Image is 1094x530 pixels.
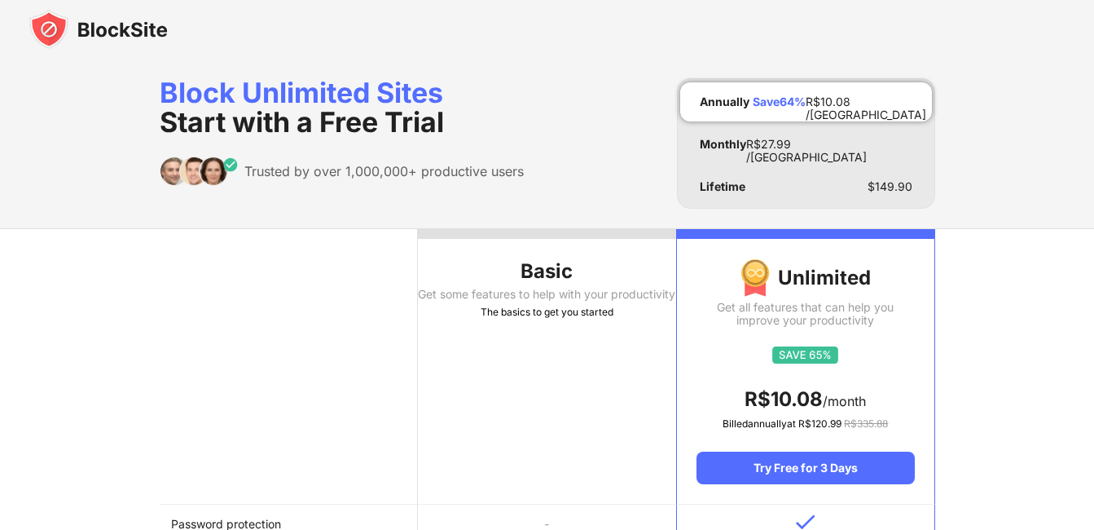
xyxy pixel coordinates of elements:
div: Get some features to help with your productivity [418,288,676,301]
img: trusted-by.svg [160,157,239,186]
img: blocksite-icon-black.svg [29,10,168,49]
img: save65.svg [772,347,838,364]
div: Block Unlimited Sites [160,78,524,137]
span: R$ 10.08 [745,387,823,411]
div: The basics to get you started [418,304,676,320]
div: /month [696,386,914,413]
div: Annually [700,95,749,108]
span: Start with a Free Trial [160,105,444,139]
div: $ 149.90 [868,180,912,193]
div: Billed annually at R$ 120.99 [696,416,914,432]
img: v-blue.svg [796,515,815,530]
div: R$ 10.08 /[GEOGRAPHIC_DATA] [806,95,926,108]
div: Get all features that can help you improve your productivity [696,301,914,327]
div: Lifetime [700,180,745,193]
div: Try Free for 3 Days [696,452,914,484]
div: R$ 27.99 /[GEOGRAPHIC_DATA] [746,138,912,151]
div: Trusted by over 1,000,000+ productive users [244,163,524,179]
img: img-premium-medal [740,258,770,298]
div: Basic [418,258,676,285]
div: Save 64 % [753,95,806,108]
div: Monthly [700,138,746,151]
span: R$ 335.88 [844,417,888,430]
div: Unlimited [696,258,914,298]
